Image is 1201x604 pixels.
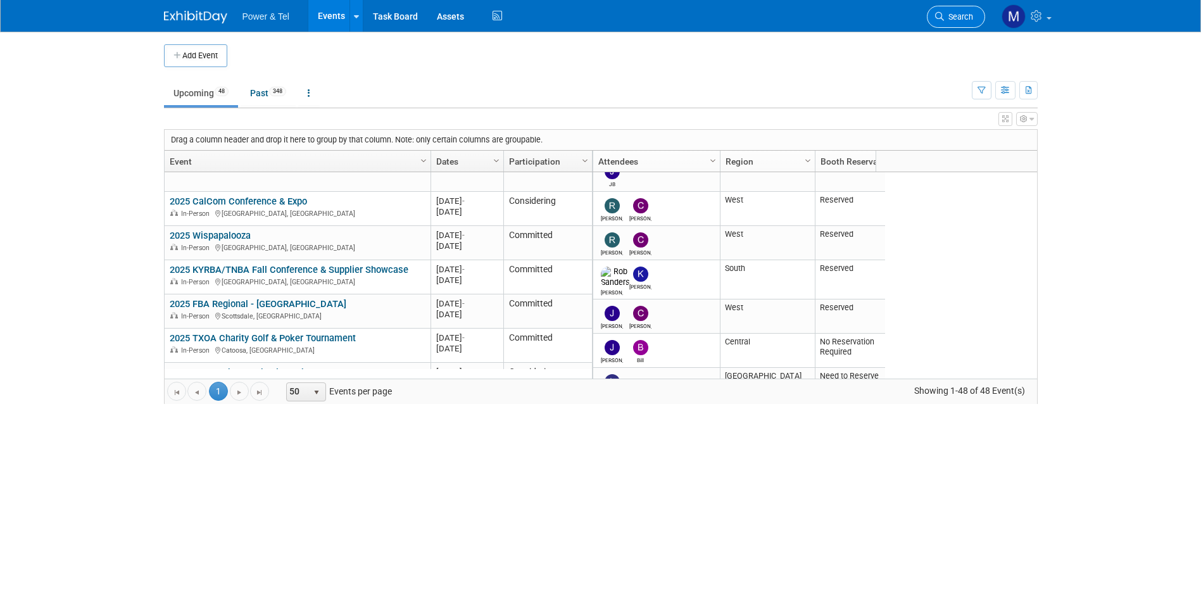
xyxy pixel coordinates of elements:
div: Bill Rinehardt [629,355,651,363]
div: Scottsdale, [GEOGRAPHIC_DATA] [170,310,425,321]
div: Robin Mayne [601,213,623,222]
div: [DATE] [436,206,498,217]
td: Committed [503,260,592,294]
span: In-Person [181,312,213,320]
div: Chad Smith [629,213,651,222]
img: Ryan Vansickle [605,232,620,248]
img: In-Person Event [170,278,178,284]
span: Power & Tel [242,11,289,22]
a: 2025 FBA Regional - [GEOGRAPHIC_DATA] [170,298,346,310]
img: Chad Smith [633,232,648,248]
td: Committed [503,226,592,260]
span: Column Settings [708,156,718,166]
button: Add Event [164,44,227,67]
div: [GEOGRAPHIC_DATA], [GEOGRAPHIC_DATA] [170,242,425,253]
a: Upcoming48 [164,81,238,105]
img: In-Person Event [170,346,178,353]
a: 2025 Wispapalooza [170,230,251,241]
a: 2025 Great Lakes Technology Showcase [170,367,339,378]
div: [DATE] [436,309,498,320]
a: Go to the first page [167,382,186,401]
span: - [462,196,465,206]
span: - [462,265,465,274]
img: In-Person Event [170,312,178,318]
div: Ryan Vansickle [601,248,623,256]
span: Column Settings [580,156,590,166]
a: Column Settings [578,151,592,170]
td: Reserved [815,226,910,260]
div: [DATE] [436,196,498,206]
a: Dates [436,151,495,172]
div: [GEOGRAPHIC_DATA], [GEOGRAPHIC_DATA] [170,208,425,218]
img: Chad Smith [633,198,648,213]
span: In-Person [181,210,213,218]
td: Considering [503,192,592,226]
div: Drag a column header and drop it here to group by that column. Note: only certain columns are gro... [165,130,1037,150]
div: Chad Smith [629,321,651,329]
span: - [462,333,465,343]
span: Go to the first page [172,387,182,398]
div: [DATE] [436,343,498,354]
td: Central [720,334,815,368]
span: Search [944,12,973,22]
div: [DATE] [436,241,498,251]
span: 1 [209,382,228,401]
a: Go to the last page [250,382,269,401]
div: JB Fesmire [601,179,623,187]
span: Column Settings [418,156,429,166]
div: [DATE] [436,230,498,241]
a: 2025 CalCom Conference & Expo [170,196,307,207]
a: 2025 TXOA Charity Golf & Poker Tournament [170,332,356,344]
td: West [720,226,815,260]
div: Chad Smith [629,248,651,256]
img: Madalyn Bobbitt [1002,4,1026,28]
a: Attendees [598,151,712,172]
span: In-Person [181,346,213,355]
td: South [720,260,815,299]
span: Go to the last page [255,387,265,398]
a: Column Settings [417,151,431,170]
div: [DATE] [436,264,498,275]
div: Kevin Wilkes [629,282,651,290]
td: Reserved [815,192,910,226]
a: Past348 [241,81,296,105]
img: Bill Rinehardt [633,340,648,355]
span: In-Person [181,244,213,252]
td: Committed [503,294,592,329]
a: Region [726,151,807,172]
td: West [720,299,815,334]
td: [GEOGRAPHIC_DATA] [720,368,815,402]
span: Column Settings [803,156,813,166]
img: Chad Smith [633,306,648,321]
td: Reserved [815,299,910,334]
img: In-Person Event [170,244,178,250]
a: Participation [509,151,584,172]
img: Lydia Lott [605,374,620,389]
a: Booth Reservation Status [821,151,902,172]
a: Column Settings [706,151,720,170]
span: In-Person [181,278,213,286]
a: Go to the previous page [187,382,206,401]
a: Go to the next page [230,382,249,401]
a: Column Settings [801,151,815,170]
div: Catoosa, [GEOGRAPHIC_DATA] [170,344,425,355]
span: - [462,367,465,377]
a: Event [170,151,422,172]
span: 48 [215,87,229,96]
span: select [311,387,322,398]
div: Rob Sanders [601,287,623,296]
img: Rob Sanders [601,267,630,287]
span: Events per page [270,382,405,401]
td: No Reservation Required [815,334,910,368]
a: Column Settings [489,151,503,170]
td: Reserved [815,260,910,299]
img: ExhibitDay [164,11,227,23]
div: [DATE] [436,332,498,343]
div: [DATE] [436,275,498,286]
span: Go to the next page [234,387,244,398]
td: Need to Reserve [815,368,910,402]
div: Judd Bartley [601,355,623,363]
div: [GEOGRAPHIC_DATA], [GEOGRAPHIC_DATA] [170,276,425,287]
span: Go to the previous page [192,387,202,398]
div: [DATE] [436,298,498,309]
